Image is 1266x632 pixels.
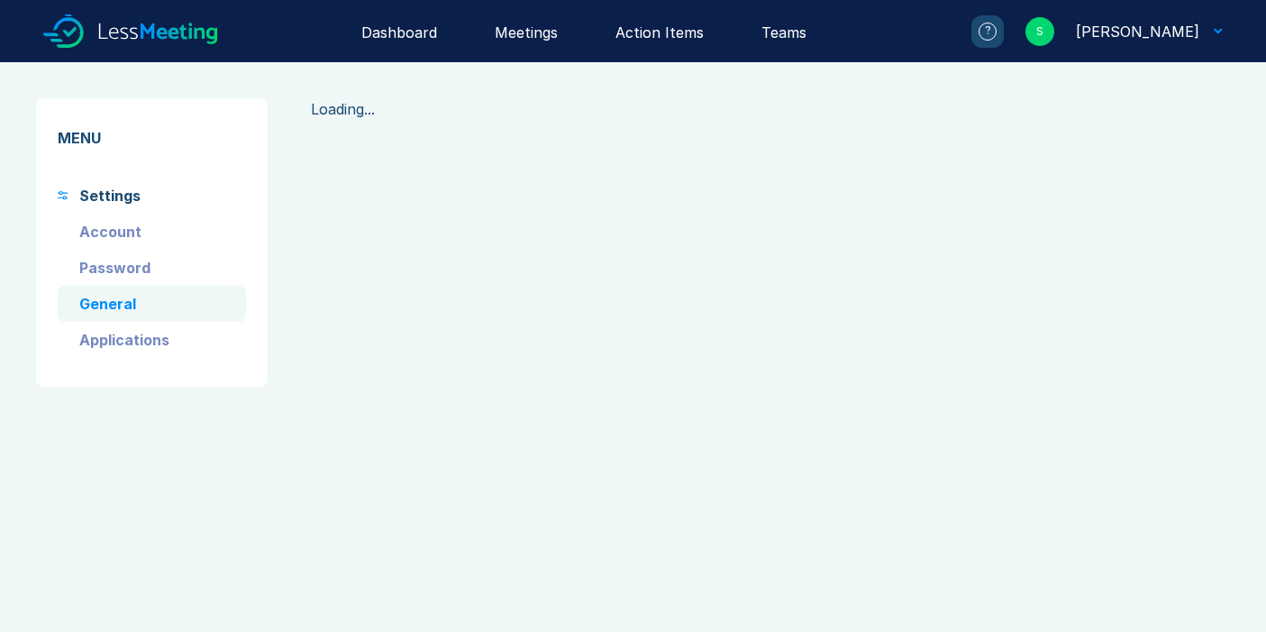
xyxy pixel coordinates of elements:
a: ? [950,15,1004,48]
div: MENU [58,127,246,149]
div: Loading... [311,98,1230,120]
img: settings-primary.svg [58,191,68,200]
div: Settings [79,185,141,206]
div: S [1025,17,1054,46]
a: Applications [58,322,246,358]
a: Account [58,214,246,250]
a: Password [58,250,246,286]
a: General [58,286,246,322]
div: ? [979,23,997,41]
div: Steve Casey [1076,21,1199,42]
